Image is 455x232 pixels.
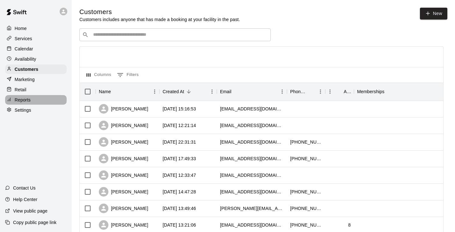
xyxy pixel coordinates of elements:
p: Availability [15,56,36,62]
div: 2025-08-10 15:16:53 [163,106,196,112]
button: Menu [207,87,217,96]
a: Customers [5,64,67,74]
button: Sort [385,87,393,96]
p: Copy public page link [13,219,56,226]
div: +12816838560 [290,222,322,228]
p: Home [15,25,27,32]
div: 2025-08-09 22:31:31 [163,139,196,145]
div: proswaysoftball@gmail.com [220,189,284,195]
div: victoria_m62@yahoo.com [220,222,284,228]
button: Menu [150,87,159,96]
p: View public page [13,208,48,214]
div: Phone Number [287,83,325,101]
div: [PERSON_NAME] [99,170,148,180]
p: Customers [15,66,38,72]
div: Name [99,83,111,101]
p: Retail [15,86,26,93]
div: [PERSON_NAME] [99,154,148,163]
div: +14099789522 [290,205,322,212]
button: Sort [335,87,344,96]
div: 2025-08-09 17:49:33 [163,155,196,162]
div: aj@tpcindl.com [220,122,284,129]
div: [PERSON_NAME] [99,187,148,197]
p: Calendar [15,46,33,52]
div: Name [96,83,159,101]
a: Availability [5,54,67,64]
div: lbeubank@gmail.com [220,155,284,162]
button: Sort [184,87,193,96]
div: [PERSON_NAME] [99,204,148,213]
button: Menu [316,87,325,96]
p: Settings [15,107,31,113]
div: [PERSON_NAME] [99,121,148,130]
div: 2025-08-07 13:49:46 [163,205,196,212]
p: Customers includes anyone that has made a booking at your facility in the past. [79,16,240,23]
div: Memberships [357,83,385,101]
div: jason.t.dalton@gmail.com [220,205,284,212]
div: Age [344,83,351,101]
a: Settings [5,105,67,115]
a: New [420,8,447,19]
p: Help Center [13,196,37,203]
p: Services [15,35,32,42]
a: Reports [5,95,67,105]
div: sgooden9091@gmail.com [220,172,284,178]
a: Home [5,24,67,33]
div: Email [220,83,231,101]
div: 8 [348,222,351,228]
button: Sort [231,87,240,96]
button: Menu [277,87,287,96]
a: Retail [5,85,67,94]
h5: Customers [79,8,240,16]
button: Menu [325,87,335,96]
button: Select columns [85,70,113,80]
div: [PERSON_NAME] [99,220,148,230]
button: Menu [440,87,450,96]
button: Show filters [115,70,140,80]
div: [PERSON_NAME] [99,104,148,114]
div: Email [217,83,287,101]
p: Reports [15,97,31,103]
div: +18327412194 [290,189,322,195]
p: Marketing [15,76,35,83]
div: 2025-08-10 12:21:14 [163,122,196,129]
div: Memberships [354,83,450,101]
button: Sort [307,87,316,96]
button: Sort [111,87,120,96]
a: Calendar [5,44,67,54]
div: ickes18@hotmail.com [220,106,284,112]
div: 2025-08-07 13:21:06 [163,222,196,228]
div: [PERSON_NAME] [99,137,148,147]
div: Phone Number [290,83,307,101]
a: Marketing [5,75,67,84]
div: cliff_409@yahoo.com [220,139,284,145]
p: Contact Us [13,185,36,191]
div: +17133760809 [290,155,322,162]
div: +14095486648 [290,139,322,145]
div: Created At [159,83,217,101]
div: Age [325,83,354,101]
a: Services [5,34,67,43]
div: Search customers by name or email [79,28,271,41]
div: Created At [163,83,184,101]
div: 2025-08-08 12:33:47 [163,172,196,178]
div: 2025-08-07 14:47:28 [163,189,196,195]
